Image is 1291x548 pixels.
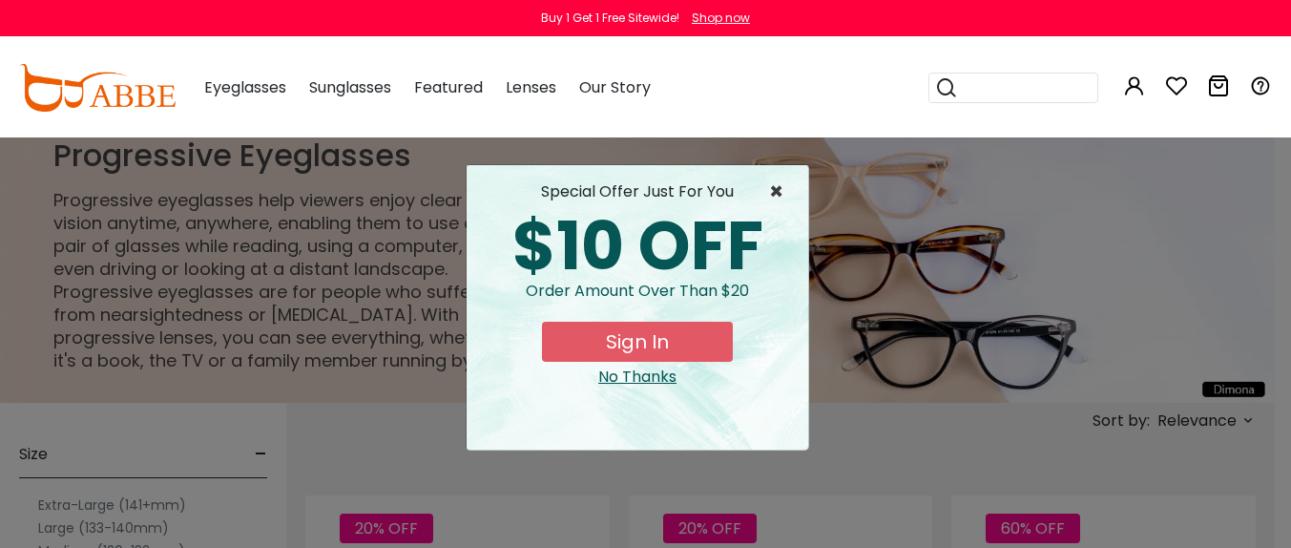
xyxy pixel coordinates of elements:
span: Our Story [579,76,651,98]
span: Lenses [506,76,556,98]
div: Close [482,366,793,389]
div: Shop now [692,10,750,27]
button: Close [769,180,793,203]
div: special offer just for you [482,180,793,203]
span: × [769,180,793,203]
span: Eyeglasses [204,76,286,98]
div: Buy 1 Get 1 Free Sitewide! [541,10,679,27]
img: abbeglasses.com [19,64,176,112]
div: Order amount over than $20 [482,280,793,322]
div: $10 OFF [482,213,793,280]
span: Featured [414,76,483,98]
a: Shop now [682,10,750,26]
button: Sign In [542,322,733,362]
span: Sunglasses [309,76,391,98]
